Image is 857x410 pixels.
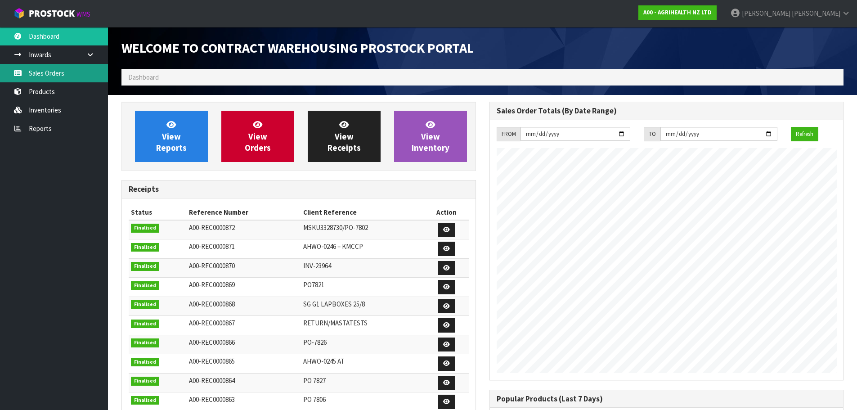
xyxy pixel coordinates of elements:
[303,395,326,404] span: PO 7806
[412,119,449,153] span: View Inventory
[129,205,187,220] th: Status
[394,111,467,162] a: ViewInventory
[187,205,301,220] th: Reference Number
[303,242,363,251] span: AHWO-0246 – KMCCP
[189,338,235,347] span: A00-REC0000866
[131,396,159,405] span: Finalised
[303,261,331,270] span: INV-23964
[131,262,159,271] span: Finalised
[189,300,235,308] span: A00-REC0000868
[189,280,235,289] span: A00-REC0000869
[221,111,294,162] a: ViewOrders
[497,107,837,115] h3: Sales Order Totals (By Date Range)
[424,205,468,220] th: Action
[131,224,159,233] span: Finalised
[303,376,326,385] span: PO 7827
[13,8,25,19] img: cube-alt.png
[29,8,75,19] span: ProStock
[245,119,271,153] span: View Orders
[131,358,159,367] span: Finalised
[189,223,235,232] span: A00-REC0000872
[131,243,159,252] span: Finalised
[128,73,159,81] span: Dashboard
[303,223,368,232] span: MSKU3328730/PO-7802
[131,377,159,386] span: Finalised
[131,300,159,309] span: Finalised
[497,395,837,403] h3: Popular Products (Last 7 Days)
[189,261,235,270] span: A00-REC0000870
[303,357,345,365] span: AHWO-0245 AT
[131,320,159,329] span: Finalised
[189,395,235,404] span: A00-REC0000863
[131,281,159,290] span: Finalised
[189,376,235,385] span: A00-REC0000864
[189,242,235,251] span: A00-REC0000871
[303,319,368,327] span: RETURN/MASTATESTS
[497,127,520,141] div: FROM
[301,205,425,220] th: Client Reference
[742,9,790,18] span: [PERSON_NAME]
[121,39,474,56] span: Welcome to Contract Warehousing ProStock Portal
[189,357,235,365] span: A00-REC0000865
[76,10,90,18] small: WMS
[308,111,381,162] a: ViewReceipts
[644,127,660,141] div: TO
[303,300,365,308] span: SG G1 LAPBOXES 25/8
[131,338,159,347] span: Finalised
[303,338,327,347] span: PO-7826
[303,280,324,289] span: PO7821
[189,319,235,327] span: A00-REC0000867
[643,9,712,16] strong: A00 - AGRIHEALTH NZ LTD
[135,111,208,162] a: ViewReports
[792,9,840,18] span: [PERSON_NAME]
[791,127,818,141] button: Refresh
[328,119,361,153] span: View Receipts
[156,119,187,153] span: View Reports
[129,185,469,194] h3: Receipts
